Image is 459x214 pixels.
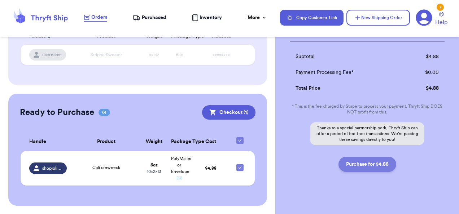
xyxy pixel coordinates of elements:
[280,10,344,26] button: Copy Customer Link
[403,64,445,80] td: $ 0.00
[205,166,217,170] span: $ 4.88
[310,122,424,145] p: Thanks to a special partnership perk, Thryft Ship can offer a period of fee-free transactions. We...
[92,165,120,170] span: Cali crewneck
[42,165,62,171] span: shopjoliejames
[435,18,447,27] span: Help
[346,10,410,26] button: New Shipping Order
[290,103,445,115] p: * This is the fee charged by Stripe to process your payment. Thryft Ship DOES NOT profit from this.
[290,49,403,64] td: Subtotal
[149,53,159,57] span: xx oz
[42,52,62,58] span: username
[213,53,230,57] span: xxxxxxxx
[91,14,107,21] span: Orders
[141,133,167,151] th: Weight
[167,133,192,151] th: Package Type
[29,138,46,146] span: Handle
[20,107,94,118] h2: Ready to Purchase
[437,4,444,11] div: 2
[99,109,110,116] span: 01
[403,80,445,96] td: $ 4.88
[176,53,183,57] span: Box
[150,163,158,167] strong: 6 oz
[192,14,222,21] a: Inventory
[133,14,166,21] a: Purchased
[200,14,222,21] span: Inventory
[338,157,396,172] button: Purchase for $4.88
[84,14,107,22] a: Orders
[192,133,230,151] th: Cost
[435,12,447,27] a: Help
[142,14,166,21] span: Purchased
[202,105,255,120] button: Checkout (1)
[403,49,445,64] td: $ 4.88
[71,133,142,151] th: Product
[171,156,192,180] span: PolyMailer or Envelope ✉️
[416,9,432,26] a: 2
[248,14,267,21] div: More
[290,64,403,80] td: Payment Processing Fee*
[147,169,161,174] span: 10 x 2 x 13
[91,53,122,57] span: Striped Sweater
[290,80,403,96] td: Total Price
